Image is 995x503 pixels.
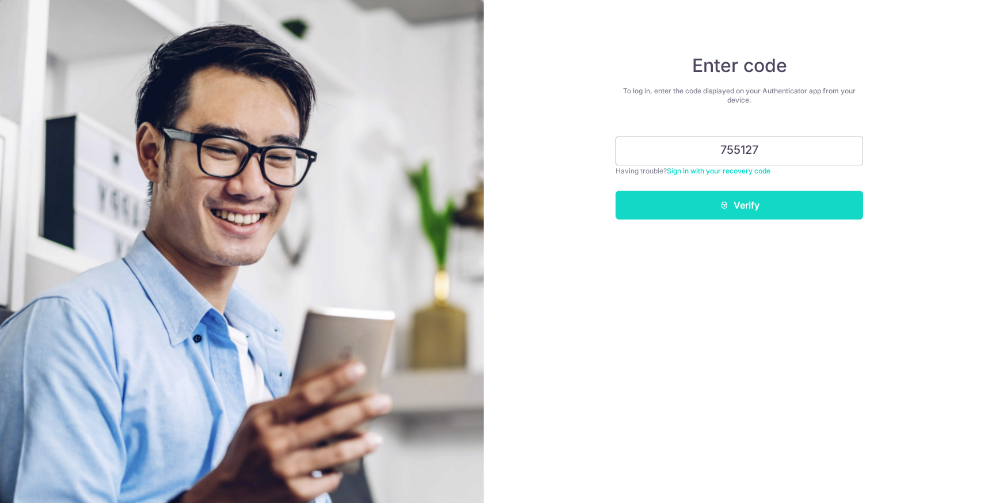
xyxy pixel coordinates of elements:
[616,137,863,165] input: Enter 6 digit code
[616,54,863,77] h4: Enter code
[667,167,770,175] a: Sign in with your recovery code
[616,165,863,177] div: Having trouble?
[616,86,863,105] div: To log in, enter the code displayed on your Authenticator app from your device.
[616,191,863,220] button: Verify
